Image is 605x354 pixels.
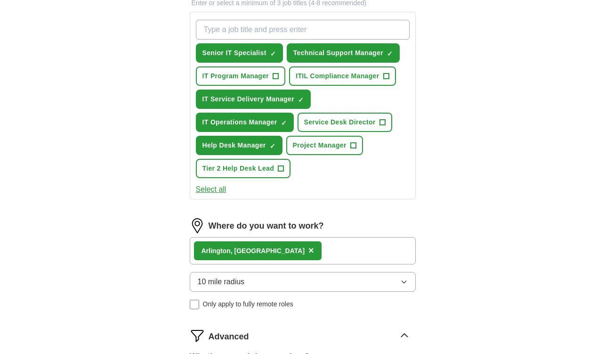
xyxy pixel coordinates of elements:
[270,50,276,58] span: ✓
[190,300,199,309] input: Only apply to fully remote roles
[196,159,291,178] button: Tier 2 Help Desk Lead
[202,71,269,81] span: IT Program Manager
[196,43,283,63] button: Senior IT Specialist✓
[270,142,275,150] span: ✓
[196,20,410,40] input: Type a job title and press enter
[298,96,304,104] span: ✓
[296,71,379,81] span: ITIL Compliance Manager
[190,328,205,343] img: filter
[209,220,324,232] label: Where do you want to work?
[304,117,376,127] span: Service Desk Director
[281,119,287,127] span: ✓
[202,140,266,150] span: Help Desk Manager
[190,218,205,233] img: location.png
[202,94,294,104] span: IT Service Delivery Manager
[196,136,282,155] button: Help Desk Manager✓
[198,276,245,288] span: 10 mile radius
[203,299,293,309] span: Only apply to fully remote roles
[202,164,274,173] span: Tier 2 Help Desk Lead
[196,113,294,132] button: IT Operations Manager✓
[308,244,314,258] button: ×
[196,184,226,195] button: Select all
[202,246,305,256] div: on, [GEOGRAPHIC_DATA]
[196,66,286,86] button: IT Program Manager
[387,50,393,58] span: ✓
[196,90,311,109] button: IT Service Delivery Manager✓
[202,117,277,127] span: IT Operations Manager
[190,272,416,292] button: 10 mile radius
[202,247,223,255] strong: Arlingt
[293,48,383,58] span: Technical Support Manager
[308,245,314,255] span: ×
[286,136,363,155] button: Project Manager
[289,66,395,86] button: ITIL Compliance Manager
[209,330,249,343] span: Advanced
[298,113,392,132] button: Service Desk Director
[287,43,400,63] button: Technical Support Manager✓
[202,48,266,58] span: Senior IT Specialist
[293,140,347,150] span: Project Manager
